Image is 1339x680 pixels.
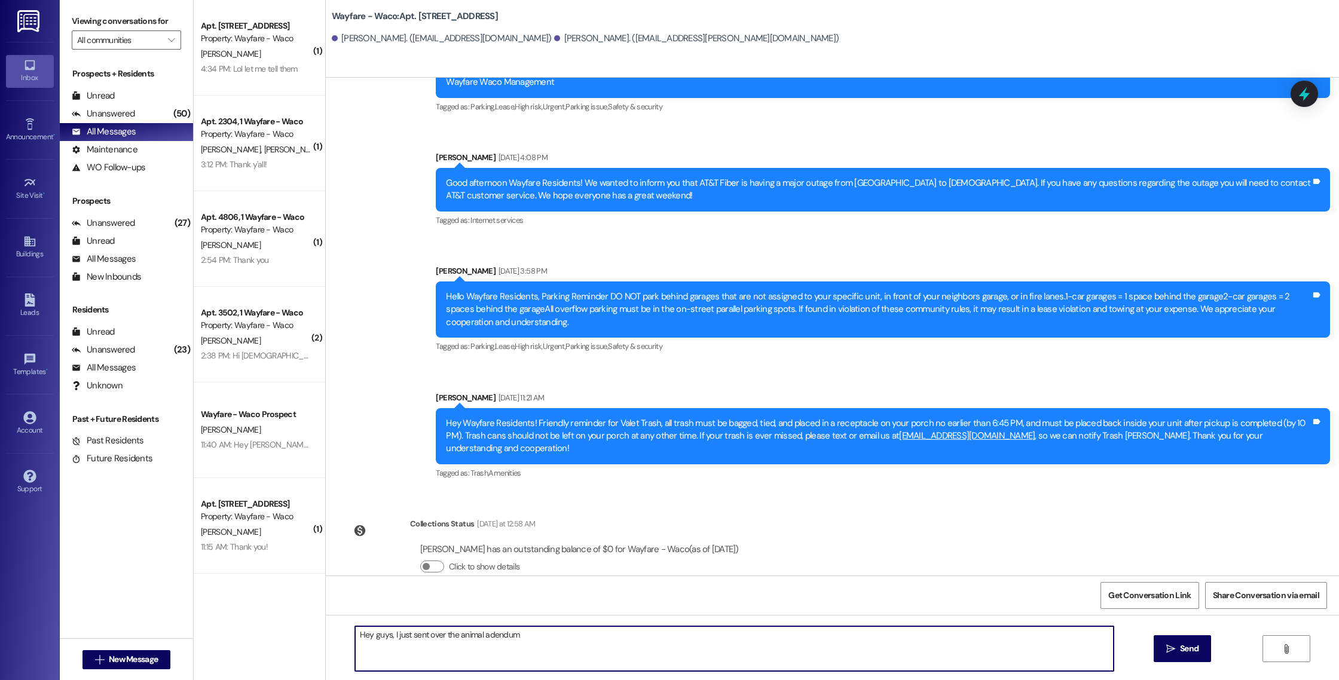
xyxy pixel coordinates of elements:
[201,240,261,250] span: [PERSON_NAME]
[72,12,181,30] label: Viewing conversations for
[72,452,152,465] div: Future Residents
[60,304,193,316] div: Residents
[201,498,311,510] div: Apt. [STREET_ADDRESS]
[488,468,521,478] span: Amenities
[168,35,175,45] i: 
[201,510,311,523] div: Property: Wayfare - Waco
[201,32,311,45] div: Property: Wayfare - Waco
[201,211,311,223] div: Apt. 4806, 1 Wayfare - Waco
[201,526,261,537] span: [PERSON_NAME]
[72,125,136,138] div: All Messages
[201,128,311,140] div: Property: Wayfare - Waco
[449,560,519,573] label: Click to show details
[53,131,55,139] span: •
[46,366,48,374] span: •
[72,344,135,356] div: Unanswered
[565,102,608,112] span: Parking issue ,
[899,430,1035,442] a: [EMAIL_ADDRESS][DOMAIN_NAME]
[436,98,1330,115] div: Tagged as:
[201,541,268,552] div: 11:15 AM: Thank you!
[17,10,42,32] img: ResiDesk Logo
[1100,582,1199,609] button: Get Conversation Link
[446,177,1311,203] div: Good afternoon Wayfare Residents! We wanted to inform you that AT&T Fiber is having a major outag...
[72,108,135,120] div: Unanswered
[1282,644,1291,654] i: 
[72,362,136,374] div: All Messages
[72,253,136,265] div: All Messages
[72,217,135,229] div: Unanswered
[515,341,543,351] span: High risk ,
[201,144,264,155] span: [PERSON_NAME]
[72,379,123,392] div: Unknown
[201,408,311,421] div: Wayfare - Waco Prospect
[436,265,1330,281] div: [PERSON_NAME]
[201,159,267,170] div: 3:12 PM: Thank y'all!
[1180,642,1199,655] span: Send
[496,391,544,404] div: [DATE] 11:21 AM
[43,189,45,198] span: •
[77,30,162,50] input: All communities
[355,626,1114,671] textarea: Hey guys, I just sent over the animal adendum
[1166,644,1175,654] i: 
[436,212,1330,229] div: Tagged as:
[436,151,1330,168] div: [PERSON_NAME]
[495,341,515,351] span: Lease ,
[436,391,1330,408] div: [PERSON_NAME]
[470,215,523,225] span: Internet services
[6,466,54,498] a: Support
[470,468,488,478] span: Trash ,
[608,341,662,351] span: Safety & security
[515,102,543,112] span: High risk ,
[446,417,1311,455] div: Hey Wayfare Residents! Friendly reminder for Valet Trash, all trash must be bagged, tied, and pla...
[436,464,1330,482] div: Tagged as:
[496,151,548,164] div: [DATE] 4:08 PM
[201,48,261,59] span: [PERSON_NAME]
[420,543,739,556] div: [PERSON_NAME] has an outstanding balance of $0 for Wayfare - Waco (as of [DATE])
[474,517,535,530] div: [DATE] at 12:58 AM
[60,413,193,425] div: Past + Future Residents
[72,434,144,447] div: Past Residents
[72,143,137,156] div: Maintenance
[332,32,552,45] div: [PERSON_NAME]. ([EMAIL_ADDRESS][DOMAIN_NAME])
[495,102,515,112] span: Lease ,
[72,161,145,174] div: WO Follow-ups
[470,102,495,112] span: Parking ,
[95,655,104,664] i: 
[60,195,193,207] div: Prospects
[109,653,158,666] span: New Message
[201,20,311,32] div: Apt. [STREET_ADDRESS]
[6,290,54,322] a: Leads
[436,338,1330,355] div: Tagged as:
[201,350,506,361] div: 2:38 PM: Hi [DEMOGRAPHIC_DATA] , just seeing if we've gotten any answers ? Thank you
[496,265,547,277] div: [DATE] 3:58 PM
[470,341,495,351] span: Parking ,
[201,307,311,319] div: Apt. 3502, 1 Wayfare - Waco
[543,102,565,112] span: Urgent ,
[201,593,311,606] div: Apt. 3902, 1 Wayfare - Waco
[565,341,608,351] span: Parking issue ,
[1205,582,1327,609] button: Share Conversation via email
[446,290,1311,329] div: Hello Wayfare Residents, Parking Reminder DO NOT park behind garages that are not assigned to you...
[6,408,54,440] a: Account
[201,439,972,450] div: 11:40 AM: Hey [PERSON_NAME], just a friendly reminder we have sent your lease agreement over, and...
[72,326,115,338] div: Unread
[201,255,268,265] div: 2:54 PM: Thank you
[554,32,839,45] div: [PERSON_NAME]. ([EMAIL_ADDRESS][PERSON_NAME][DOMAIN_NAME])
[332,10,498,23] b: Wayfare - Waco: Apt. [STREET_ADDRESS]
[201,115,311,128] div: Apt. 2304, 1 Wayfare - Waco
[6,55,54,87] a: Inbox
[170,105,193,123] div: (50)
[172,214,193,232] div: (27)
[60,68,193,80] div: Prospects + Residents
[543,341,565,351] span: Urgent ,
[72,235,115,247] div: Unread
[201,223,311,236] div: Property: Wayfare - Waco
[264,144,323,155] span: [PERSON_NAME]
[201,63,298,74] div: 4:34 PM: Lol let me tell them
[201,424,261,435] span: [PERSON_NAME]
[1108,589,1191,602] span: Get Conversation Link
[1154,635,1212,662] button: Send
[201,335,261,346] span: [PERSON_NAME]
[6,231,54,264] a: Buildings
[410,517,474,530] div: Collections Status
